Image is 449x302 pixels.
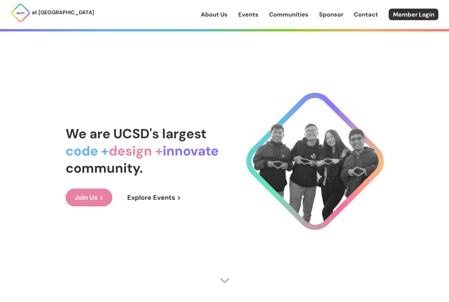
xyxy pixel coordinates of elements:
a: Join Us > [66,189,112,206]
span: code + [66,142,109,159]
img: ACM Logo [11,3,30,23]
a: Contact [354,10,378,19]
a: at [GEOGRAPHIC_DATA] [11,3,94,23]
span: We are UCSD's largest [66,125,206,142]
a: Explore Events > [118,189,190,206]
a: Member Login [389,9,438,20]
span: design + [109,142,163,159]
a: About Us [201,10,228,19]
a: Sponsor [319,10,343,19]
span: innovate [163,142,219,159]
a: Communities [269,10,309,19]
a: Events [238,10,258,19]
img: Cool Logo [246,93,384,230]
p: at [GEOGRAPHIC_DATA] [32,8,94,17]
span: community. [66,159,143,177]
img: Scroll Arrow [220,276,230,285]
